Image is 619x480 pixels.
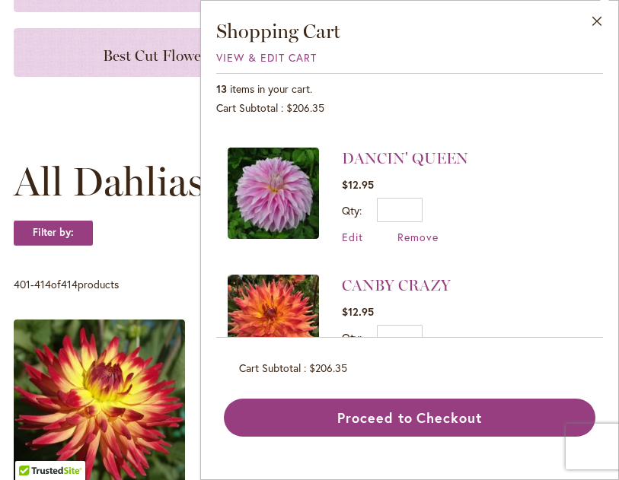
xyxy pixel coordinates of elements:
a: CANBY CRAZY [342,276,451,294]
span: Shopping Cart [216,19,340,43]
label: Qty [342,203,362,218]
a: View & Edit Cart [216,50,317,65]
span: $206.35 [286,100,324,115]
span: Cart Subtotal [239,361,301,375]
span: 414 [34,277,51,291]
span: items in your cart. [230,81,312,96]
span: 401 [14,277,30,291]
span: 13 [216,81,227,96]
p: - of products [14,272,119,297]
a: Best Cut Flowers [14,28,302,77]
img: DANCIN' QUEEN [228,148,319,239]
a: Remove [397,230,439,244]
a: Edit [342,230,363,244]
label: Qty [342,330,362,345]
button: Proceed to Checkout [224,399,595,437]
span: $12.95 [342,304,374,319]
span: Best Cut Flowers [103,46,213,65]
span: 414 [61,277,78,291]
a: CANBY CRAZY [228,275,319,371]
strong: Filter by: [14,220,93,246]
a: DANCIN' QUEEN [228,148,319,244]
span: Cart Subtotal [216,100,278,115]
span: All Dahlias [14,159,204,205]
iframe: Launch Accessibility Center [11,426,54,469]
img: CANBY CRAZY [228,275,319,366]
span: $206.35 [309,361,347,375]
span: $12.95 [342,177,374,192]
a: DANCIN' QUEEN [342,149,468,167]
